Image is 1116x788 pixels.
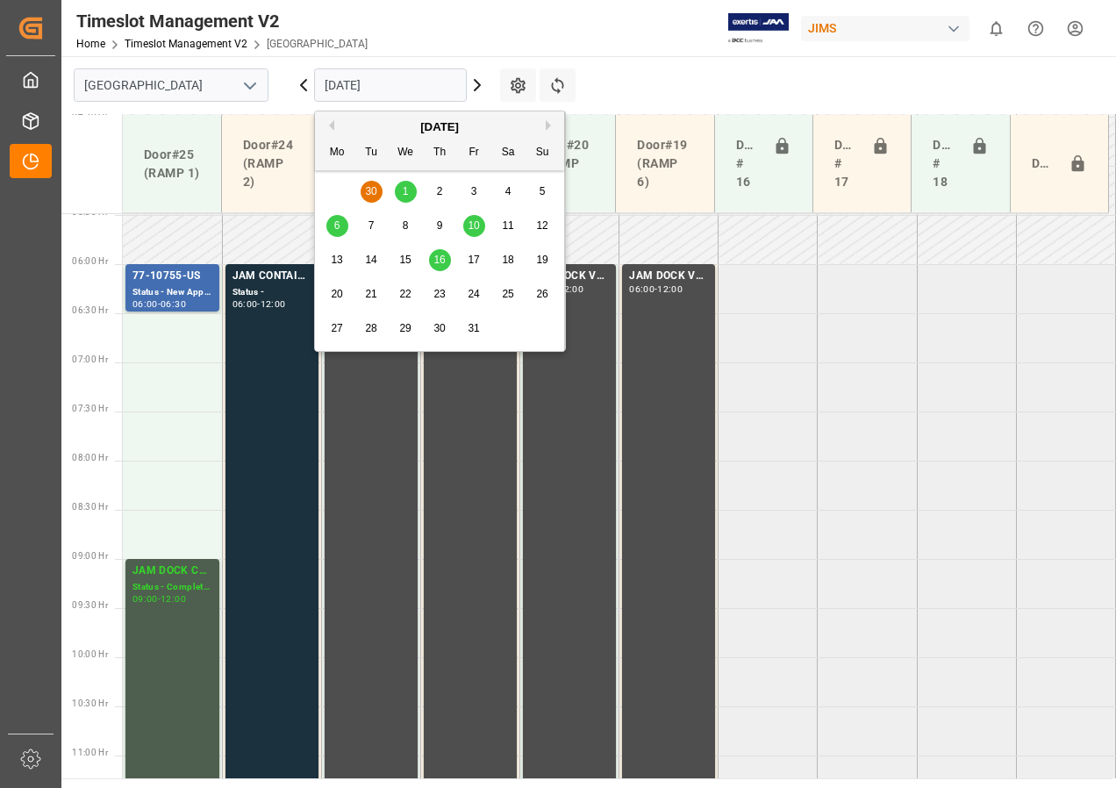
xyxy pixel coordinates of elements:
div: Sa [497,142,519,164]
div: Choose Tuesday, October 21st, 2025 [361,283,383,305]
div: Status - Completed [132,580,212,595]
span: 07:00 Hr [72,355,108,364]
button: Next Month [546,120,556,131]
div: [DATE] [315,118,564,136]
span: 4 [505,185,511,197]
span: 09:00 Hr [72,551,108,561]
div: JAM DOCK VOLUME CONTROL [629,268,708,285]
div: Choose Thursday, October 23rd, 2025 [429,283,451,305]
span: 06:00 Hr [72,256,108,266]
div: Door#19 (RAMP 6) [630,129,699,198]
div: Choose Wednesday, October 1st, 2025 [395,181,417,203]
span: 17 [468,254,479,266]
div: Door#24 (RAMP 2) [236,129,305,198]
div: Choose Thursday, October 9th, 2025 [429,215,451,237]
div: Choose Friday, October 17th, 2025 [463,249,485,271]
div: Choose Friday, October 3rd, 2025 [463,181,485,203]
div: Choose Wednesday, October 8th, 2025 [395,215,417,237]
span: 14 [365,254,376,266]
span: 8 [403,219,409,232]
span: 07:30 Hr [72,404,108,413]
div: 12:00 [657,285,683,293]
div: Th [429,142,451,164]
div: Choose Tuesday, October 28th, 2025 [361,318,383,340]
a: Timeslot Management V2 [125,38,247,50]
div: - [257,300,260,308]
div: We [395,142,417,164]
div: 12:00 [161,595,186,603]
span: 23 [433,288,445,300]
div: Choose Tuesday, October 7th, 2025 [361,215,383,237]
span: 29 [399,322,411,334]
div: 06:00 [232,300,258,308]
span: 21 [365,288,376,300]
span: 08:30 Hr [72,502,108,512]
div: 06:00 [629,285,655,293]
div: Su [532,142,554,164]
div: Status - [232,285,311,300]
div: Door#23 [1025,147,1062,181]
img: Exertis%20JAM%20-%20Email%20Logo.jpg_1722504956.jpg [728,13,789,44]
button: open menu [236,72,262,99]
span: 12 [536,219,547,232]
div: Fr [463,142,485,164]
div: Choose Sunday, October 19th, 2025 [532,249,554,271]
div: - [158,300,161,308]
div: Choose Saturday, October 18th, 2025 [497,249,519,271]
div: 06:00 [132,300,158,308]
span: 16 [433,254,445,266]
span: 28 [365,322,376,334]
button: Previous Month [324,120,334,131]
div: Choose Friday, October 24th, 2025 [463,283,485,305]
span: 15 [399,254,411,266]
span: 08:00 Hr [72,453,108,462]
div: Mo [326,142,348,164]
div: 12:00 [261,300,286,308]
div: Choose Saturday, October 11th, 2025 [497,215,519,237]
div: Choose Saturday, October 25th, 2025 [497,283,519,305]
div: Choose Sunday, October 5th, 2025 [532,181,554,203]
div: Choose Thursday, October 30th, 2025 [429,318,451,340]
div: Doors # 17 [827,129,864,198]
div: Timeslot Management V2 [76,8,368,34]
div: Doors # 18 [926,129,962,198]
div: Choose Thursday, October 2nd, 2025 [429,181,451,203]
div: Choose Monday, October 6th, 2025 [326,215,348,237]
span: 10 [468,219,479,232]
div: 12:00 [558,285,583,293]
div: Choose Saturday, October 4th, 2025 [497,181,519,203]
span: 3 [471,185,477,197]
span: 18 [502,254,513,266]
div: JAM DOCK CONTROL/MONTH END [132,562,212,580]
div: Choose Tuesday, October 14th, 2025 [361,249,383,271]
span: 30 [433,322,445,334]
div: 06:30 [161,300,186,308]
span: 11:00 Hr [72,748,108,757]
div: 77-10755-US [132,268,212,285]
span: 25 [502,288,513,300]
div: Choose Wednesday, October 29th, 2025 [395,318,417,340]
div: Choose Friday, October 31st, 2025 [463,318,485,340]
span: 20 [331,288,342,300]
div: JAM DOCK VOLUME CONTROL [530,268,609,285]
span: 1 [403,185,409,197]
div: Tu [361,142,383,164]
span: 6 [334,219,340,232]
div: - [158,595,161,603]
input: DD-MM-YYYY [314,68,467,102]
span: 19 [536,254,547,266]
div: JIMS [801,16,969,41]
span: 31 [468,322,479,334]
button: JIMS [801,11,976,45]
div: Choose Friday, October 10th, 2025 [463,215,485,237]
span: 27 [331,322,342,334]
span: 26 [536,288,547,300]
div: Choose Sunday, October 12th, 2025 [532,215,554,237]
span: 06:30 Hr [72,305,108,315]
span: 13 [331,254,342,266]
span: 24 [468,288,479,300]
div: Door#25 (RAMP 1) [137,139,207,190]
div: Choose Wednesday, October 22nd, 2025 [395,283,417,305]
div: - [655,285,657,293]
button: Help Center [1016,9,1055,48]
